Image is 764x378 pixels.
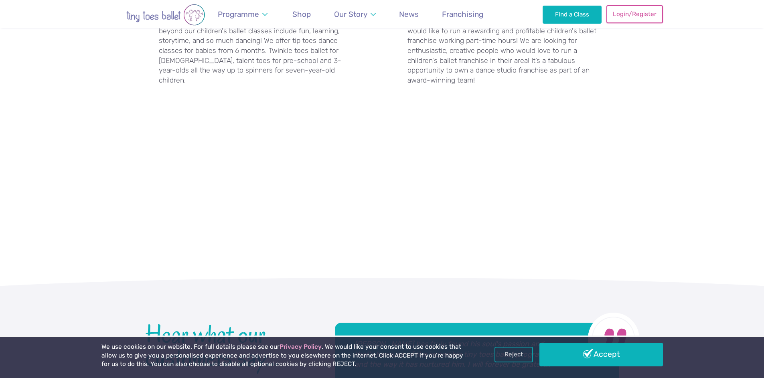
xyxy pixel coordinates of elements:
a: Login/Register [606,5,663,23]
span: News [399,10,419,19]
span: Franchising [442,10,483,19]
a: Reject [494,347,533,362]
span: Programme [218,10,259,19]
span: Our Story [334,10,367,19]
iframe: YouTube video player [407,95,632,221]
a: Accept [539,343,663,366]
a: Franchising [438,5,487,24]
span: Shop [292,10,311,19]
a: News [395,5,423,24]
img: tiny toes ballet [101,4,230,26]
iframe: YouTube video player [159,105,383,231]
h2: Hear what our customers say... [146,323,288,369]
p: We use cookies on our website. For full details please see our . We would like your consent to us... [101,343,466,369]
a: Programme [214,5,272,24]
a: Our Story [330,5,379,24]
a: Privacy Policy [280,343,322,350]
a: Shop [289,5,315,24]
a: Find a Class [543,6,602,23]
